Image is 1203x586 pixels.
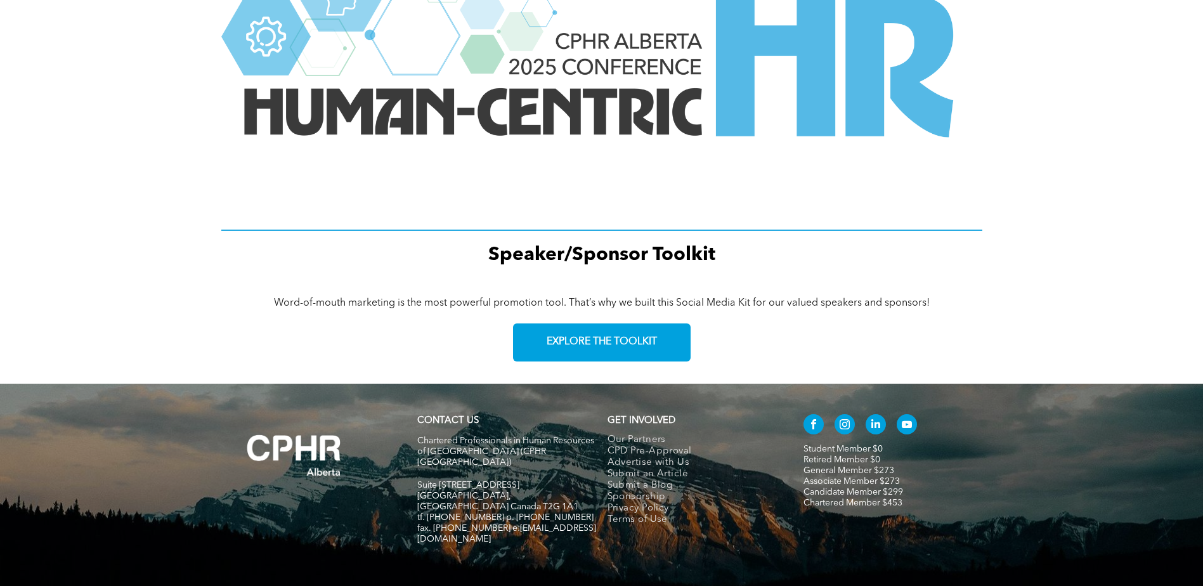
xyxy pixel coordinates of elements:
[803,455,880,464] a: Retired Member $0
[417,513,594,522] span: tf. [PHONE_NUMBER] p. [PHONE_NUMBER]
[221,409,367,502] img: A white background with a few lines on it
[866,414,886,438] a: linkedin
[608,469,777,480] a: Submit an Article
[608,434,777,446] a: Our Partners
[417,481,519,490] span: Suite [STREET_ADDRESS]
[488,245,715,264] span: Speaker/Sponsor Toolkit
[835,414,855,438] a: instagram
[608,514,777,526] a: Terms of Use
[608,480,777,492] a: Submit a Blog
[417,416,479,426] a: CONTACT US
[608,492,777,503] a: Sponsorship
[608,416,675,426] span: GET INVOLVED
[608,503,777,514] a: Privacy Policy
[803,488,903,497] a: Candidate Member $299
[803,498,902,507] a: Chartered Member $453
[608,457,777,469] a: Advertise with Us
[803,445,883,453] a: Student Member $0
[803,477,900,486] a: Associate Member $273
[897,414,917,438] a: youtube
[417,436,594,467] span: Chartered Professionals in Human Resources of [GEOGRAPHIC_DATA] (CPHR [GEOGRAPHIC_DATA])
[803,414,824,438] a: facebook
[417,492,578,511] span: [GEOGRAPHIC_DATA], [GEOGRAPHIC_DATA] Canada T2G 1A1
[513,323,691,361] a: EXPLORE THE TOOLKIT
[608,446,777,457] a: CPD Pre-Approval
[547,336,657,348] span: EXPLORE THE TOOLKIT
[803,466,894,475] a: General Member $273
[274,298,930,308] span: Word-of-mouth marketing is the most powerful promotion tool. That’s why we built this Social Medi...
[417,524,596,544] span: fax. [PHONE_NUMBER] e:[EMAIL_ADDRESS][DOMAIN_NAME]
